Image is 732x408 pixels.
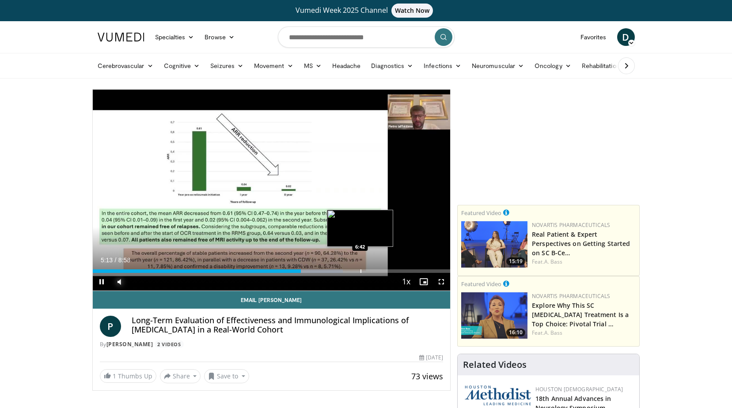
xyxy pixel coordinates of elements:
[397,273,415,291] button: Playback Rate
[461,292,527,339] a: 16:10
[132,316,444,335] h4: Long-Term Evaluation of Effectiveness and Immunological Implications of [MEDICAL_DATA] in a Real-...
[118,257,130,264] span: 8:58
[411,371,443,382] span: 73 views
[463,359,527,370] h4: Related Videos
[150,28,200,46] a: Specialties
[461,280,501,288] small: Featured Video
[575,28,612,46] a: Favorites
[391,4,433,18] span: Watch Now
[535,385,623,393] a: Houston [DEMOGRAPHIC_DATA]
[199,28,240,46] a: Browse
[204,369,249,383] button: Save to
[576,57,625,75] a: Rehabilitation
[327,57,366,75] a: Headache
[461,209,501,217] small: Featured Video
[366,57,418,75] a: Diagnostics
[93,90,451,291] video-js: Video Player
[432,273,450,291] button: Fullscreen
[532,292,610,300] a: Novartis Pharmaceuticals
[532,221,610,229] a: Novartis Pharmaceuticals
[532,230,630,257] a: Real Patient & Expert Perspectives on Getting Started on SC B-Ce…
[106,340,153,348] a: [PERSON_NAME]
[465,385,531,405] img: 5e4488cc-e109-4a4e-9fd9-73bb9237ee91.png.150x105_q85_autocrop_double_scale_upscale_version-0.2.png
[544,329,563,336] a: A. Bass
[461,221,527,268] img: 2bf30652-7ca6-4be0-8f92-973f220a5948.png.150x105_q85_crop-smart_upscale.png
[205,57,249,75] a: Seizures
[506,329,525,336] span: 16:10
[296,5,437,15] span: Vumedi Week 2025 Channel
[506,257,525,265] span: 15:19
[278,26,455,48] input: Search topics, interventions
[617,28,635,46] a: D
[92,57,159,75] a: Cerebrovascular
[100,369,156,383] a: 1 Thumbs Up
[482,89,615,200] iframe: Advertisement
[418,57,467,75] a: Infections
[93,291,451,309] a: Email [PERSON_NAME]
[98,33,144,42] img: VuMedi Logo
[160,369,201,383] button: Share
[101,257,113,264] span: 5:13
[415,273,432,291] button: Enable picture-in-picture mode
[113,372,116,380] span: 1
[110,273,128,291] button: Mute
[93,269,451,273] div: Progress Bar
[327,210,393,247] img: image.jpeg
[99,4,633,18] a: Vumedi Week 2025 ChannelWatch Now
[467,57,529,75] a: Neuromuscular
[155,340,184,348] a: 2 Videos
[532,301,629,328] a: Explore Why This SC [MEDICAL_DATA] Treatment Is a Top Choice: Pivotal Trial …
[100,340,444,348] div: By
[461,221,527,268] a: 15:19
[299,57,327,75] a: MS
[93,273,110,291] button: Pause
[532,329,636,337] div: Feat.
[419,354,443,362] div: [DATE]
[461,292,527,339] img: fac2b8e8-85fa-4965-ac55-c661781e9521.png.150x105_q85_crop-smart_upscale.png
[544,258,563,265] a: A. Bass
[100,316,121,337] a: P
[249,57,299,75] a: Movement
[529,57,576,75] a: Oncology
[532,258,636,266] div: Feat.
[159,57,205,75] a: Cognitive
[115,257,117,264] span: /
